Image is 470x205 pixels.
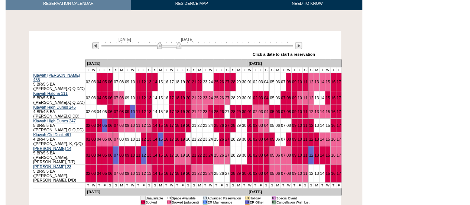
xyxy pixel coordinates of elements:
a: 16 [331,109,336,114]
a: 15 [158,80,163,84]
a: 10 [130,96,135,100]
a: 21 [192,137,196,141]
a: 15 [158,137,163,141]
a: 15 [325,137,330,141]
a: 22 [197,153,202,157]
a: 06 [108,96,112,100]
a: 23 [203,96,207,100]
a: 10 [130,109,135,114]
a: 15 [325,80,330,84]
a: 16 [164,123,168,128]
a: 18 [175,109,179,114]
a: 12 [309,96,313,100]
a: 06 [275,123,280,128]
a: 27 [225,123,230,128]
a: 21 [192,123,196,128]
a: 05 [103,153,107,157]
a: 24 [208,80,213,84]
a: 05 [270,137,274,141]
a: 02 [86,171,90,176]
a: 09 [292,96,296,100]
a: 08 [286,96,291,100]
a: 02 [86,109,90,114]
a: 14 [153,153,157,157]
a: 27 [225,153,230,157]
a: 26 [220,96,224,100]
a: 15 [158,153,163,157]
a: 11 [136,171,140,176]
a: 18 [175,137,179,141]
a: 14 [153,80,157,84]
a: 24 [208,109,213,114]
a: 05 [103,96,107,100]
a: 09 [125,153,129,157]
a: 03 [259,80,263,84]
a: 17 [169,123,174,128]
a: 06 [108,80,112,84]
a: 29 [236,153,241,157]
a: 15 [158,109,163,114]
a: 07 [114,109,118,114]
a: 10 [298,109,302,114]
a: 18 [175,96,179,100]
a: 12 [309,137,313,141]
a: 03 [259,153,263,157]
a: 20 [186,153,191,157]
a: 04 [97,153,101,157]
a: 11 [303,96,308,100]
a: 25 [214,137,218,141]
a: 14 [153,109,157,114]
a: 14 [320,137,324,141]
a: 07 [114,80,118,84]
a: 20 [186,96,191,100]
a: 28 [231,80,235,84]
a: 03 [91,137,96,141]
a: 09 [292,123,296,128]
a: 02 [253,153,257,157]
a: 15 [158,96,163,100]
a: 06 [275,137,280,141]
a: 19 [181,123,185,128]
a: 26 [220,80,224,84]
a: 23 [203,123,207,128]
a: 12 [142,123,146,128]
a: 14 [153,137,157,141]
a: 26 [220,137,224,141]
a: 05 [270,80,274,84]
a: 05 [103,123,107,128]
a: 05 [103,80,107,84]
a: 12 [142,137,146,141]
a: 13 [314,123,319,128]
a: 07 [114,153,118,157]
a: 16 [164,96,168,100]
a: 15 [325,153,330,157]
img: Previous [92,42,99,49]
a: 06 [275,96,280,100]
a: 06 [108,171,112,176]
a: Kiawah Halona 111 [33,91,68,96]
a: 29 [236,109,241,114]
a: 04 [264,123,269,128]
a: 08 [286,109,291,114]
a: 05 [270,153,274,157]
a: 17 [169,137,174,141]
a: 09 [125,123,129,128]
a: 13 [147,123,152,128]
a: 04 [97,137,101,141]
a: 30 [242,137,246,141]
a: 04 [264,80,269,84]
a: 07 [281,123,285,128]
a: 01 [247,109,252,114]
a: 17 [337,109,341,114]
a: 01 [247,96,252,100]
img: Next [295,42,302,49]
a: 08 [119,171,124,176]
a: 03 [91,80,96,84]
a: 02 [253,96,257,100]
a: 09 [125,96,129,100]
a: 27 [225,137,230,141]
a: 12 [142,109,146,114]
a: 07 [281,153,285,157]
a: 08 [119,80,124,84]
a: 11 [136,96,140,100]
